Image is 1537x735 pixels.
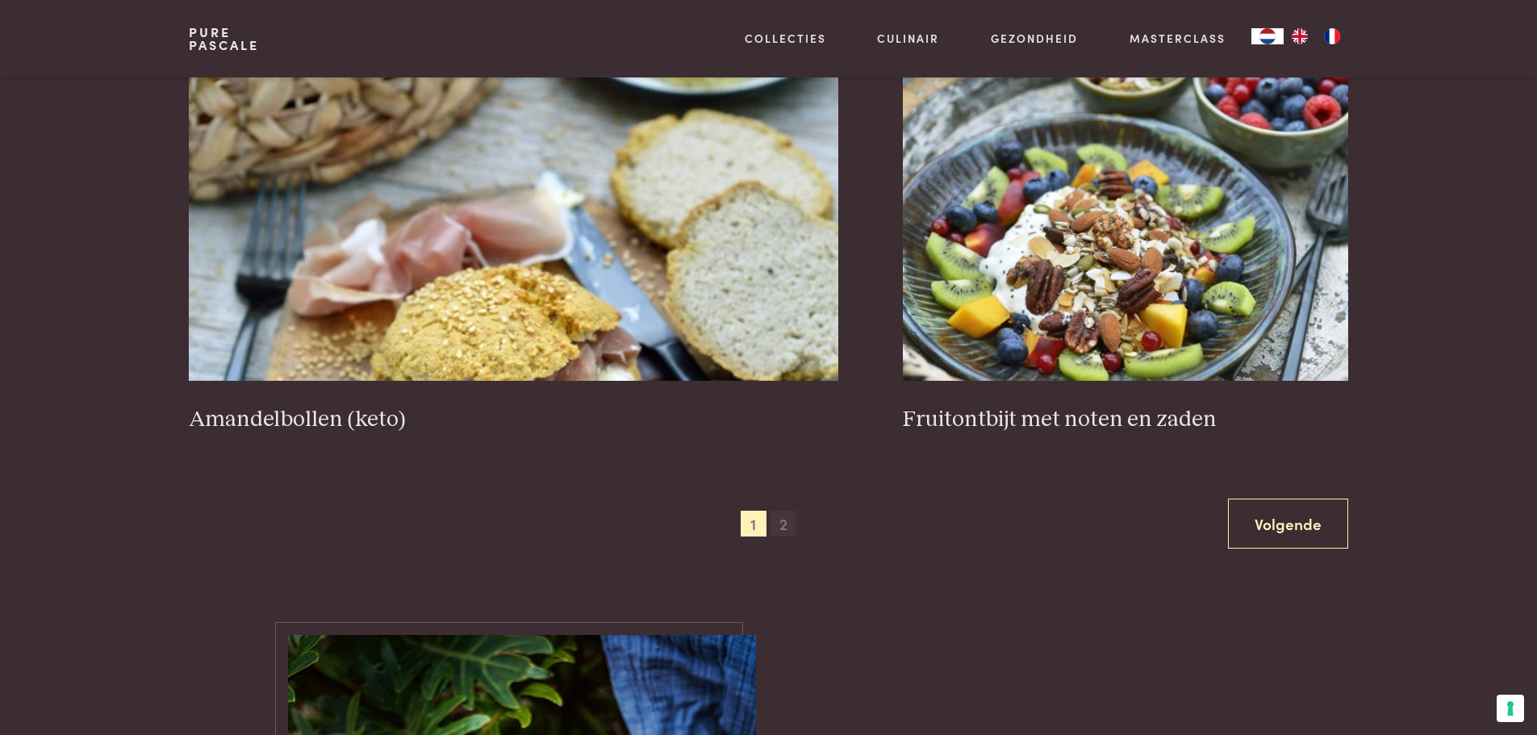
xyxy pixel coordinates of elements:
[1284,28,1316,44] a: EN
[1130,30,1226,47] a: Masterclass
[903,58,1348,434] a: Fruitontbijt met noten en zaden Fruitontbijt met noten en zaden
[1497,695,1524,722] button: Uw voorkeuren voor toestemming voor trackingtechnologieën
[903,58,1348,381] img: Fruitontbijt met noten en zaden
[1251,28,1348,44] aside: Language selected: Nederlands
[903,406,1348,434] h3: Fruitontbijt met noten en zaden
[745,30,826,47] a: Collecties
[741,511,766,537] span: 1
[189,406,838,434] h3: Amandelbollen (keto)
[1228,499,1348,549] a: Volgende
[991,30,1078,47] a: Gezondheid
[1251,28,1284,44] div: Language
[1251,28,1284,44] a: NL
[1316,28,1348,44] a: FR
[1284,28,1348,44] ul: Language list
[189,58,838,381] img: Amandelbollen (keto)
[771,511,796,537] span: 2
[189,58,838,434] a: Amandelbollen (keto) Amandelbollen (keto)
[189,26,259,52] a: PurePascale
[877,30,939,47] a: Culinair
